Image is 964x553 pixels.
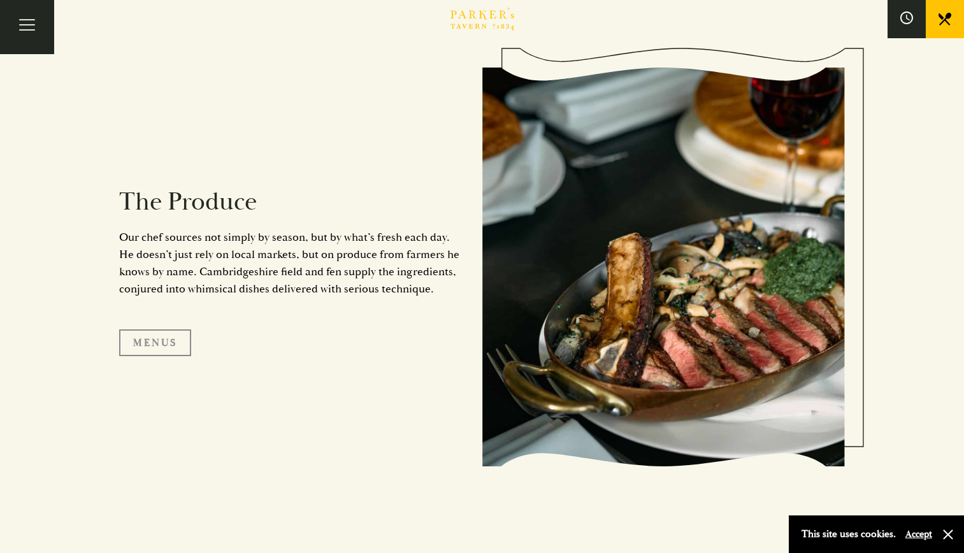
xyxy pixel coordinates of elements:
p: Our chef sources not simply by season, but by what’s fresh each day. He doesn’t just rely on loca... [119,229,463,298]
a: Menus [119,329,191,356]
button: Close and accept [942,528,954,541]
h2: The Produce [119,187,463,217]
button: Accept [905,528,932,540]
p: This site uses cookies. [802,525,896,543]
